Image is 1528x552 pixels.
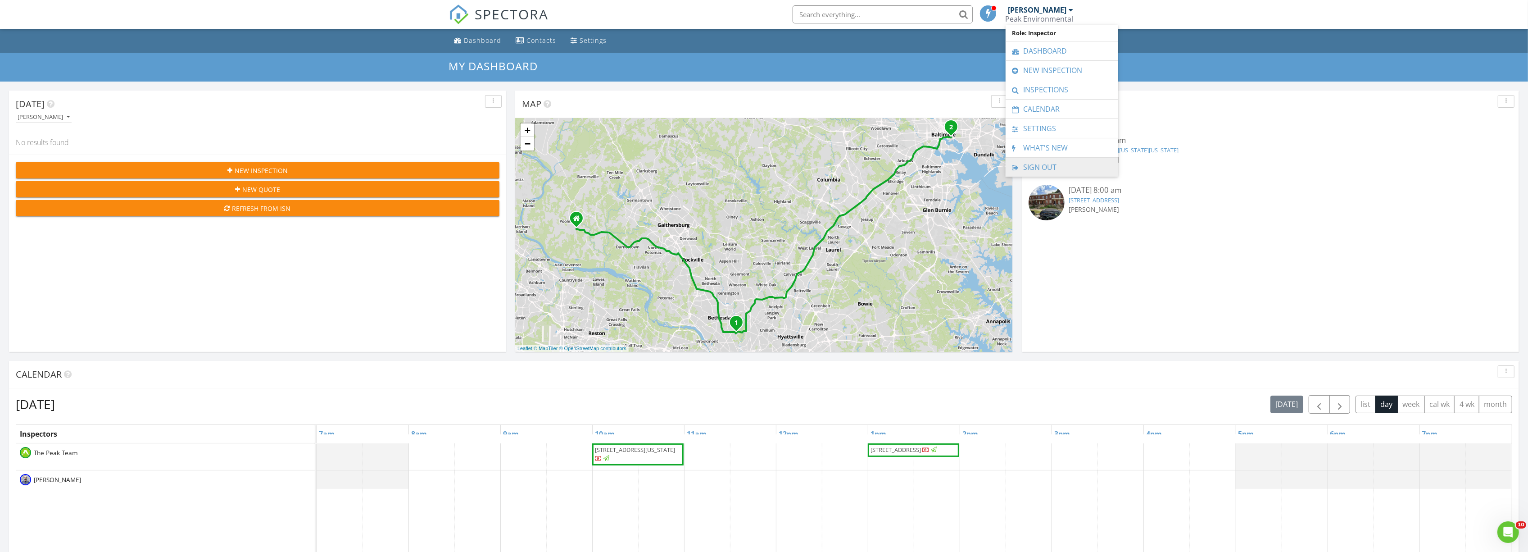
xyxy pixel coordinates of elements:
[464,36,502,45] div: Dashboard
[1006,14,1074,23] div: Peak Environmental
[475,5,549,23] span: SPECTORA
[685,427,709,441] a: 11am
[449,59,538,73] span: My Dashboard
[576,218,582,224] div: 16829 Budd Rd., Poolesville MD 20837
[501,427,521,441] a: 9am
[451,32,505,49] a: Dashboard
[949,124,953,131] i: 2
[16,395,55,413] h2: [DATE]
[1069,185,1472,196] div: [DATE] 8:00 am
[32,448,80,457] span: The Peak Team
[1010,80,1114,99] a: Inspections
[868,427,889,441] a: 1pm
[1010,100,1114,119] a: Calendar
[1329,395,1351,414] button: Next day
[1356,396,1376,413] button: list
[20,429,57,439] span: Inspectors
[16,98,45,110] span: [DATE]
[736,322,742,328] div: 5340 28th St NW, Washington, DC 20015
[9,130,506,155] div: No results found
[449,5,469,24] img: The Best Home Inspection Software - Spectora
[16,368,62,380] span: Calendar
[242,185,280,194] span: New Quote
[534,346,558,351] a: © MapTiler
[1236,427,1256,441] a: 5pm
[735,320,738,326] i: 1
[1516,521,1526,529] span: 10
[527,36,557,45] div: Contacts
[23,204,492,213] div: Refresh from ISN
[16,200,499,216] button: Refresh from ISN
[1069,205,1120,214] span: [PERSON_NAME]
[567,32,611,49] a: Settings
[20,474,31,485] img: img_5009.jpg
[18,114,70,120] div: [PERSON_NAME]
[1008,5,1067,14] div: [PERSON_NAME]
[1328,427,1348,441] a: 6pm
[1010,61,1114,80] a: New Inspection
[521,123,534,137] a: Zoom in
[1010,41,1114,60] a: Dashboard
[16,111,72,123] button: [PERSON_NAME]
[1424,396,1455,413] button: cal wk
[1270,396,1303,413] button: [DATE]
[1029,135,1512,175] a: [DATE] 10:00 am [STREET_ADDRESS][US_STATE][US_STATE] [PERSON_NAME]
[593,427,617,441] a: 10am
[235,166,288,175] span: New Inspection
[776,427,801,441] a: 12pm
[517,346,532,351] a: Leaflet
[1010,119,1114,138] a: Settings
[20,447,31,458] img: peakicon.png
[522,98,541,110] span: Map
[793,5,973,23] input: Search everything...
[580,36,607,45] div: Settings
[951,127,957,132] div: 328 S Broadway, Baltimore, MD 21231
[32,475,83,484] span: [PERSON_NAME]
[1069,146,1179,154] a: [STREET_ADDRESS][US_STATE][US_STATE]
[1497,521,1519,543] iframe: Intercom live chat
[16,162,499,178] button: New Inspection
[1052,427,1072,441] a: 3pm
[449,12,549,31] a: SPECTORA
[1010,25,1114,41] span: Role: Inspector
[1029,185,1512,224] a: [DATE] 8:00 am [STREET_ADDRESS] [PERSON_NAME]
[1069,196,1120,204] a: [STREET_ADDRESS]
[595,446,675,454] span: [STREET_ADDRESS][US_STATE]
[1397,396,1425,413] button: week
[871,446,921,454] span: [STREET_ADDRESS]
[1375,396,1398,413] button: day
[515,345,629,352] div: |
[317,427,337,441] a: 7am
[1069,135,1472,146] div: [DATE] 10:00 am
[409,427,429,441] a: 8am
[1420,427,1440,441] a: 7pm
[521,137,534,151] a: Zoom out
[1479,396,1512,413] button: month
[1029,185,1065,221] img: streetview
[1144,427,1164,441] a: 4pm
[1454,396,1479,413] button: 4 wk
[559,346,626,351] a: © OpenStreetMap contributors
[512,32,560,49] a: Contacts
[1010,138,1114,157] a: What's New
[960,427,980,441] a: 2pm
[1309,395,1330,414] button: Previous day
[1010,158,1114,177] a: Sign Out
[16,181,499,197] button: New Quote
